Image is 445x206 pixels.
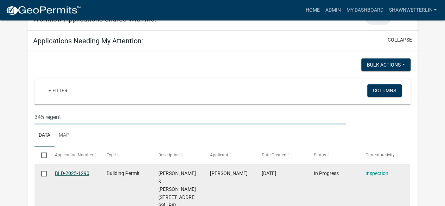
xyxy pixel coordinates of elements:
span: Building Permit [107,170,140,176]
a: Map [55,124,74,147]
datatable-header-cell: Type [100,146,152,163]
span: Description [158,152,180,157]
span: Application Number [55,152,93,157]
button: Columns [367,84,402,97]
a: ShawnWetterlin [386,4,439,17]
a: My Dashboard [343,4,386,17]
span: Applicant [210,152,228,157]
a: BLD-2025-1290 [55,170,89,176]
button: collapse [388,36,412,44]
span: Current Activity [365,152,394,157]
input: Search for applications [34,110,346,124]
span: Date Created [262,152,286,157]
datatable-header-cell: Description [152,146,203,163]
datatable-header-cell: Select [34,146,48,163]
datatable-header-cell: Application Number [48,146,100,163]
span: In Progress [313,170,338,176]
a: Admin [322,4,343,17]
span: 07/15/2025 [262,170,276,176]
button: Bulk Actions [361,58,411,71]
a: Data [34,124,55,147]
datatable-header-cell: Status [307,146,358,163]
span: Type [107,152,116,157]
a: Inspection [365,170,388,176]
a: Home [303,4,322,17]
h5: Applications Needing My Attention: [33,37,143,45]
datatable-header-cell: Current Activity [358,146,410,163]
span: Status [313,152,326,157]
span: Tyler Snyder [210,170,248,176]
a: + Filter [43,84,73,97]
datatable-header-cell: Date Created [255,146,307,163]
datatable-header-cell: Applicant [203,146,255,163]
button: expand [393,15,412,22]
